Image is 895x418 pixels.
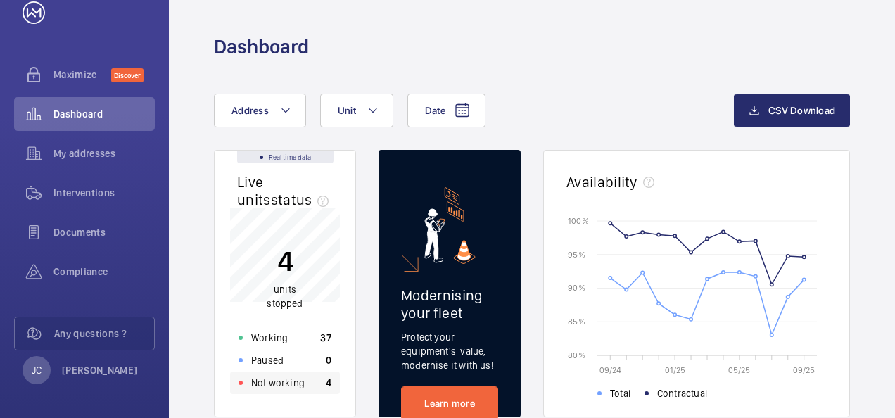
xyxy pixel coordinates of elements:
text: 09/25 [793,365,815,375]
p: 4 [326,376,331,390]
span: Interventions [53,186,155,200]
span: Compliance [53,265,155,279]
p: Protect your equipment's value, modernise it with us! [401,330,498,372]
p: Working [251,331,288,345]
span: Maximize [53,68,111,82]
p: units [267,282,303,310]
span: Any questions ? [54,327,154,341]
p: Not working [251,376,305,390]
p: 0 [326,353,331,367]
span: Contractual [657,386,707,400]
span: stopped [267,298,303,309]
div: Real time data [237,151,334,163]
p: Paused [251,353,284,367]
button: Address [214,94,306,127]
button: Date [407,94,485,127]
span: My addresses [53,146,155,160]
p: [PERSON_NAME] [62,363,138,377]
p: 4 [267,243,303,279]
h2: Availability [566,173,637,191]
button: CSV Download [734,94,850,127]
span: Date [425,105,445,116]
span: CSV Download [768,105,835,116]
span: Documents [53,225,155,239]
text: 05/25 [728,365,750,375]
p: JC [32,363,42,377]
text: 90 % [568,283,585,293]
text: 09/24 [599,365,621,375]
p: 37 [320,331,331,345]
h2: Live units [237,173,334,208]
text: 100 % [568,215,589,225]
h2: Modernising your fleet [401,286,498,322]
text: 01/25 [665,365,685,375]
button: Unit [320,94,393,127]
text: 80 % [568,350,585,360]
h1: Dashboard [214,34,309,60]
span: status [271,191,335,208]
span: Address [231,105,269,116]
img: marketing-card.svg [424,187,476,264]
text: 95 % [568,249,585,259]
span: Dashboard [53,107,155,121]
span: Discover [111,68,144,82]
text: 85 % [568,317,585,327]
span: Unit [338,105,356,116]
span: Total [610,386,630,400]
